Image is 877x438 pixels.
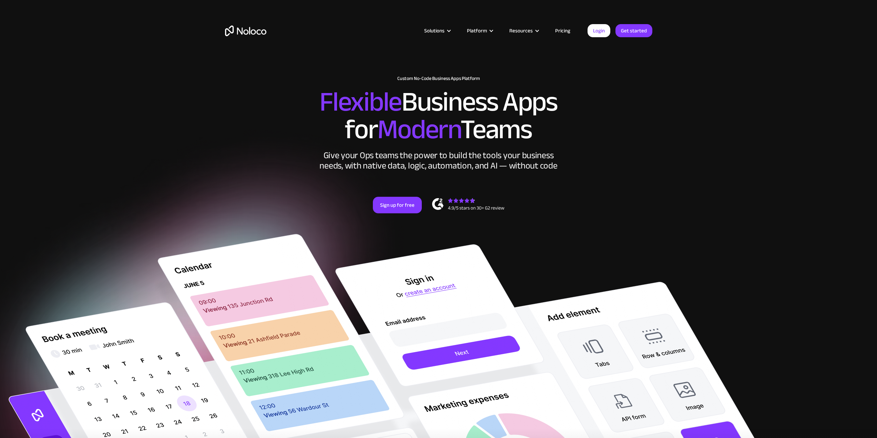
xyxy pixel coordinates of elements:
div: Resources [509,26,533,35]
a: Login [588,24,610,37]
a: Pricing [547,26,579,35]
span: Flexible [319,76,401,128]
div: Platform [467,26,487,35]
a: Sign up for free [373,197,422,213]
a: Get started [615,24,652,37]
div: Give your Ops teams the power to build the tools your business needs, with native data, logic, au... [318,150,559,171]
div: Platform [458,26,501,35]
div: Solutions [416,26,458,35]
h2: Business Apps for Teams [225,88,652,143]
a: home [225,26,266,36]
span: Modern [377,104,460,155]
h1: Custom No-Code Business Apps Platform [225,76,652,81]
div: Resources [501,26,547,35]
div: Solutions [424,26,445,35]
